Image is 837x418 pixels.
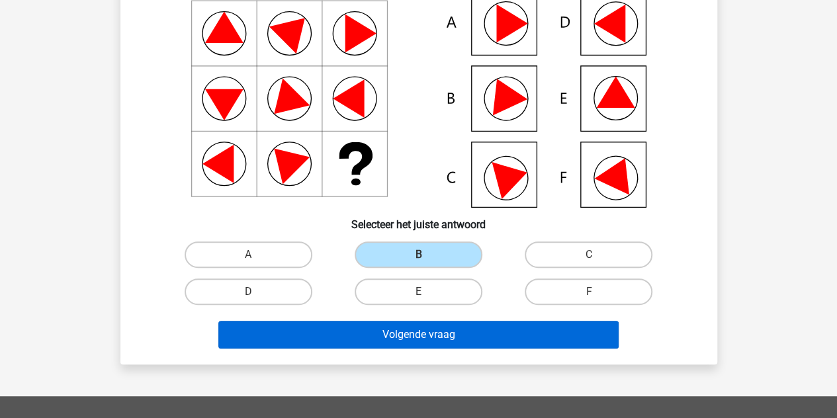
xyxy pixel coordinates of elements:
[525,278,652,305] label: F
[525,241,652,268] label: C
[355,278,482,305] label: E
[355,241,482,268] label: B
[142,208,696,231] h6: Selecteer het juiste antwoord
[185,241,312,268] label: A
[218,321,619,349] button: Volgende vraag
[185,278,312,305] label: D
